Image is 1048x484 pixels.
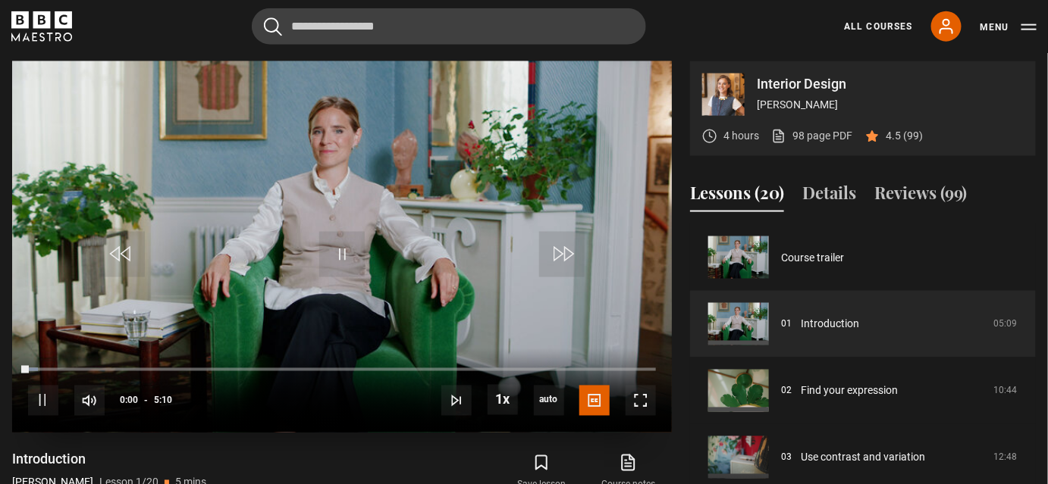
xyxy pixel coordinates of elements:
a: Find your expression [801,383,898,399]
p: 4 hours [723,128,759,144]
input: Search [252,8,646,45]
button: Fullscreen [626,386,656,416]
button: Next Lesson [441,386,472,416]
a: Course trailer [781,250,844,266]
h1: Introduction [12,451,206,469]
button: Lessons (20) [690,180,784,212]
span: auto [534,386,564,416]
button: Submit the search query [264,17,282,36]
span: 5:10 [154,387,172,414]
a: Introduction [801,317,859,333]
a: 98 page PDF [771,128,852,144]
span: 0:00 [120,387,138,414]
span: - [144,395,148,406]
button: Details [802,180,856,212]
svg: BBC Maestro [11,11,72,42]
button: Pause [28,386,58,416]
video-js: Video Player [12,61,672,432]
p: 4.5 (99) [886,128,923,144]
div: Current quality: 720p [534,386,564,416]
div: Progress Bar [28,368,656,371]
button: Reviews (99) [874,180,968,212]
p: [PERSON_NAME] [757,97,1024,113]
button: Mute [74,386,105,416]
a: Use contrast and variation [801,450,925,466]
p: Interior Design [757,77,1024,91]
button: Captions [579,386,610,416]
button: Playback Rate [488,385,518,415]
a: All Courses [844,20,913,33]
button: Toggle navigation [980,20,1037,35]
